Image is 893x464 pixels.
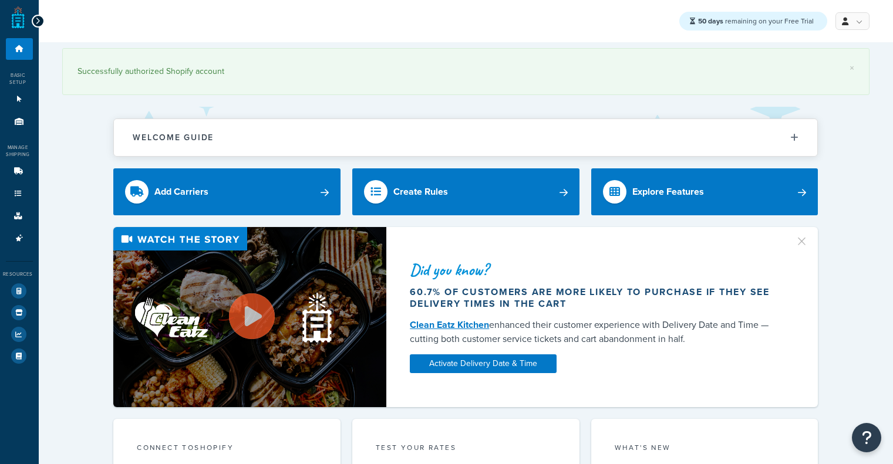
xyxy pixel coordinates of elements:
li: Carriers [6,161,33,182]
div: enhanced their customer experience with Delivery Date and Time — cutting both customer service ti... [410,318,781,346]
div: Successfully authorized Shopify account [77,63,854,80]
button: Open Resource Center [852,423,881,452]
li: Dashboard [6,38,33,60]
div: What's New [615,442,795,456]
li: Analytics [6,324,33,345]
div: Explore Features [632,184,704,200]
li: Help Docs [6,346,33,367]
a: × [850,63,854,73]
h2: Welcome Guide [133,133,214,142]
li: Websites [6,89,33,110]
a: Add Carriers [113,168,341,215]
a: Create Rules [352,168,579,215]
a: Clean Eatz Kitchen [410,318,489,331]
li: Advanced Features [6,228,33,249]
span: remaining on your Free Trial [698,16,814,26]
li: Origins [6,111,33,133]
img: Video thumbnail [113,227,386,407]
div: Create Rules [393,184,448,200]
li: Marketplace [6,302,33,323]
div: Test your rates [376,442,556,456]
li: Boxes [6,205,33,227]
li: Test Your Rates [6,280,33,302]
a: Activate Delivery Date & Time [410,354,557,373]
div: Connect to Shopify [137,442,317,456]
strong: 50 days [698,16,723,26]
div: Add Carriers [154,184,208,200]
div: 60.7% of customers are more likely to purchase if they see delivery times in the cart [410,286,781,310]
li: Shipping Rules [6,183,33,205]
a: Explore Features [591,168,818,215]
button: Welcome Guide [114,119,817,156]
div: Did you know? [410,262,781,278]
